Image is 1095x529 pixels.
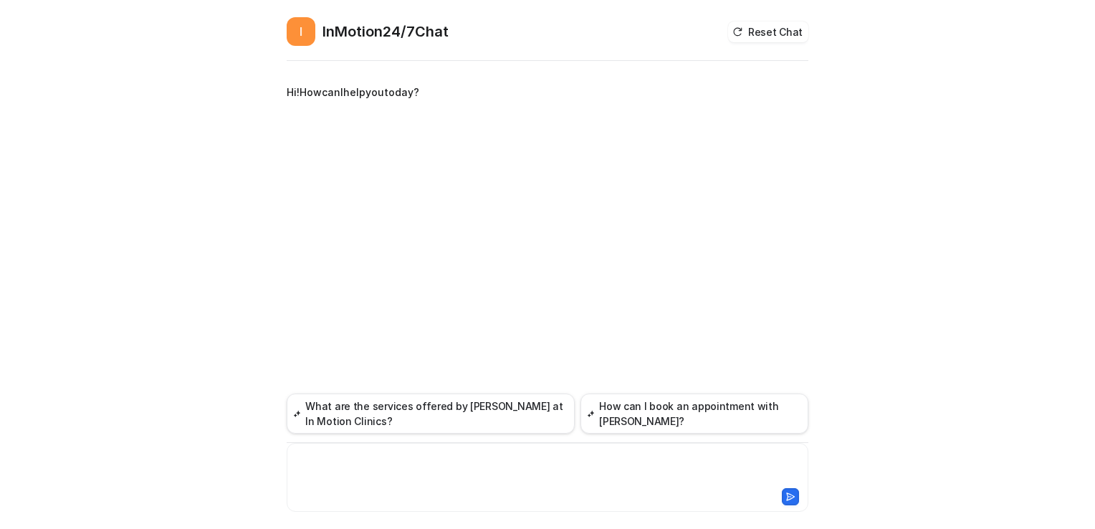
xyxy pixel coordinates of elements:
[287,394,575,434] button: What are the services offered by [PERSON_NAME] at In Motion Clinics?
[287,84,419,101] p: Hi!HowcanIhelpyoutoday?
[580,394,808,434] button: How can I book an appointment with [PERSON_NAME]?
[287,17,315,46] span: I
[322,22,449,42] h2: InMotion24/7Chat
[728,22,808,42] button: Reset Chat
